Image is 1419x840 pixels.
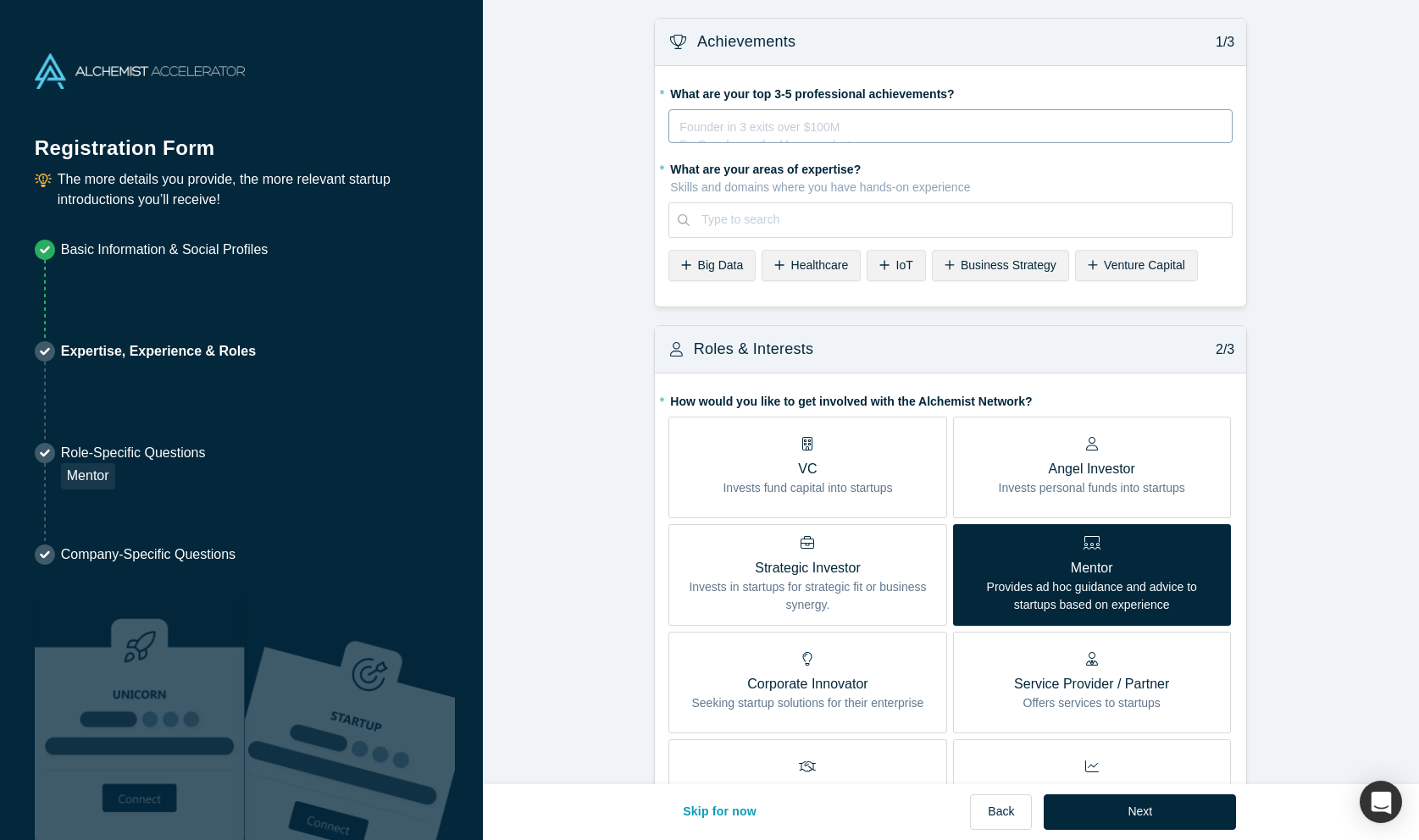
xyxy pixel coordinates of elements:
[697,30,795,53] h3: Achievements
[691,674,923,694] p: Corporate Innovator
[64,100,152,111] div: Domain Overview
[668,155,1233,196] label: What are your areas of expertise?
[1044,794,1236,830] button: Next
[27,27,41,41] img: logo_orange.svg
[681,578,934,614] p: Invests in startups for strategic fit or business synergy.
[58,169,448,210] p: The more details you provide, the more relevant startup introductions you’ll receive!
[694,338,814,361] h3: Roles & Interests
[1014,694,1169,712] p: Offers services to startups
[1207,340,1235,360] p: 2/3
[169,98,182,112] img: tab_keywords_by_traffic_grey.svg
[1104,258,1185,272] span: Venture Capital
[187,100,285,111] div: Keywords by Traffic
[681,558,934,578] p: Strategic Investor
[61,544,236,565] p: Company-Specific Questions
[61,240,269,260] p: Basic Information & Social Profiles
[44,44,186,58] div: Domain: [DOMAIN_NAME]
[245,590,455,840] img: Prism AI
[61,341,256,362] p: Expertise, Experience & Roles
[961,258,1056,272] span: Business Strategy
[1075,250,1198,281] div: Venture Capital
[668,80,1233,103] label: What are your top 3-5 professional achievements?
[867,250,925,281] div: IoT
[665,794,774,830] button: Skip for now
[46,98,59,112] img: tab_domain_overview_orange.svg
[1014,674,1169,694] p: Service Provider / Partner
[999,459,1185,479] p: Angel Investor
[723,479,892,497] p: Invests fund capital into startups
[762,250,861,281] div: Healthcare
[35,53,245,89] img: Alchemist Accelerator Logo
[791,258,849,272] span: Healthcare
[27,44,41,58] img: website_grey.svg
[668,250,756,281] div: Big Data
[1207,32,1235,52] p: 1/3
[966,578,1218,614] p: Provides ad hoc guidance and advice to startups based on experience
[670,179,1233,196] p: Skills and domains where you have hands-on experience
[723,459,892,479] p: VC
[970,794,1032,830] button: Back
[896,258,913,272] span: IoT
[35,115,448,163] h1: Registration Form
[668,109,1233,143] div: rdw-wrapper
[698,258,744,272] span: Big Data
[982,782,1202,802] p: Industry Analyst
[680,115,1222,149] div: rdw-editor
[61,463,115,489] div: Mentor
[668,387,1233,411] label: How would you like to get involved with the Alchemist Network?
[966,558,1218,578] p: Mentor
[47,27,83,41] div: v 4.0.25
[710,782,906,802] p: Acquirer
[691,694,923,712] p: Seeking startup solutions for their enterprise
[999,479,1185,497] p: Invests personal funds into startups
[932,250,1069,281] div: Business Strategy
[61,443,206,463] p: Role-Specific Questions
[35,590,245,840] img: Robust Technologies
